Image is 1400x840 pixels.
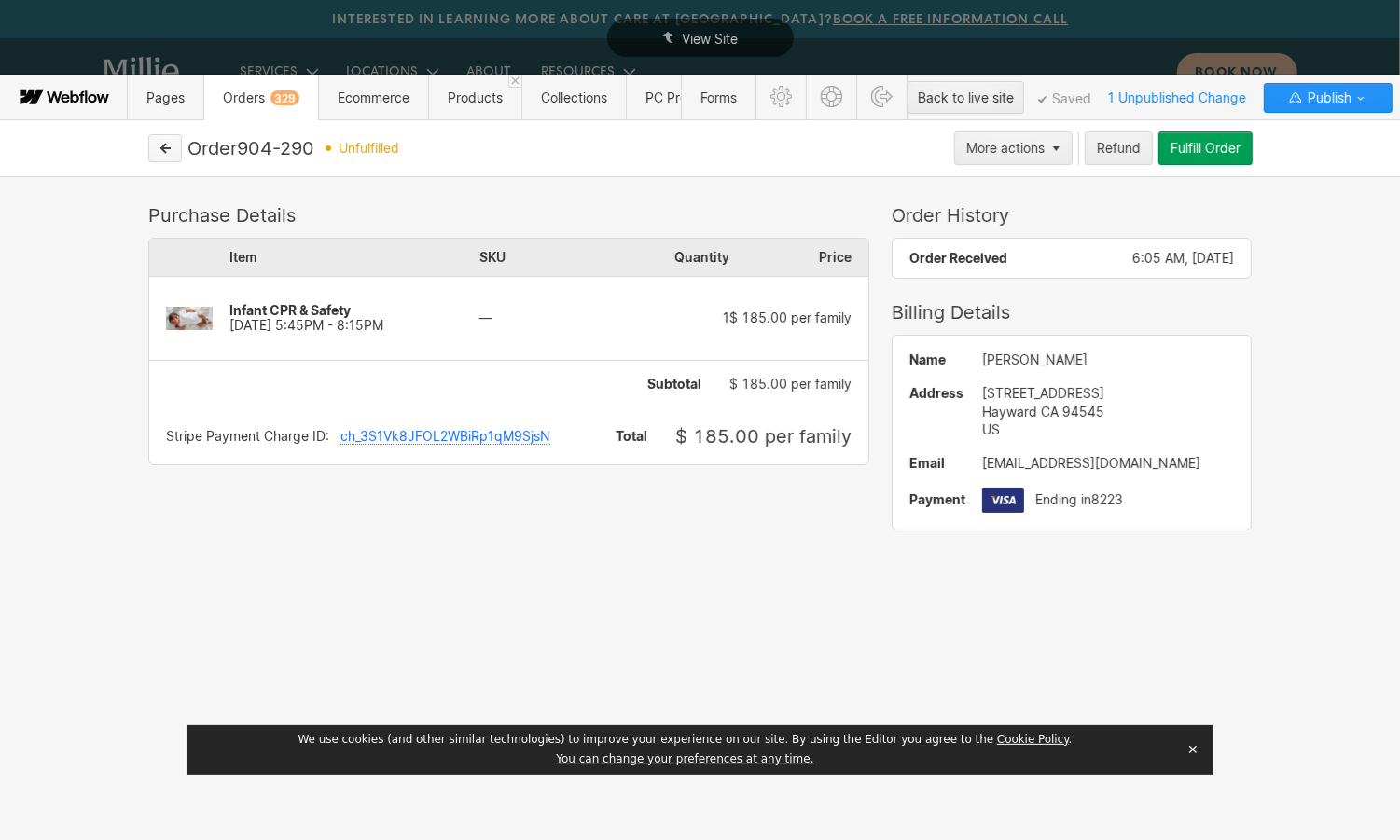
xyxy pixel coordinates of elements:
[1100,83,1254,112] span: 1 Unpublished Change
[982,384,1235,403] div: [STREET_ADDRESS]
[909,250,1007,266] span: Order Received
[479,239,604,276] div: SKU
[146,90,185,105] span: Pages
[982,420,1235,439] div: US
[166,429,329,445] div: Stripe Payment Charge ID:
[270,90,299,105] div: 329
[541,90,607,105] span: Collections
[982,456,1235,471] div: [EMAIL_ADDRESS][DOMAIN_NAME]
[229,302,351,318] span: Infant CPR & Safety
[448,90,503,105] span: Products
[729,239,868,276] div: Price
[918,84,1014,112] div: Back to live site
[148,204,869,227] div: Purchase Details
[616,429,647,444] span: Total
[229,239,479,276] div: Item
[729,310,852,325] span: $ 185.00 per family
[479,310,604,325] div: —
[909,384,965,403] span: Address
[954,131,1073,165] button: More actions
[604,310,729,325] div: 1
[647,377,701,392] span: Subtotal
[1085,131,1153,165] button: Refund
[909,456,965,471] span: Email
[982,403,1235,421] div: Hayward CA 94545
[729,376,852,392] span: $ 185.00 per family
[645,90,741,105] span: PC Prep Videos
[604,239,729,276] div: Quantity
[229,303,479,333] div: [DATE] 5:45PM - 8:15PM
[908,81,1024,114] button: Back to live site
[1180,736,1206,764] button: Close
[1038,95,1091,104] span: Saved
[997,733,1069,746] a: Cookie Policy
[338,90,409,105] span: Ecommerce
[187,137,314,159] div: Order 904-290
[508,75,521,88] a: Close 'Products' tab
[675,425,852,448] span: $ 185.00 per family
[682,31,738,47] span: View Site
[909,352,965,367] span: Name
[892,301,1253,324] div: Billing Details
[1171,141,1241,156] div: Fulfill Order
[892,204,1253,227] div: Order History
[909,492,965,507] span: Payment
[223,90,299,105] span: Orders
[1035,492,1123,507] span: Ending in 8223
[1264,83,1393,113] button: Publish
[556,752,813,767] button: You can change your preferences at any time.
[149,290,229,347] img: Infant CPR & Safety
[1158,131,1253,165] button: Fulfill Order
[339,141,399,156] span: unfulfilled
[298,733,1073,746] span: We use cookies (and other similar technologies) to improve your experience on our site. By using ...
[982,352,1235,367] div: [PERSON_NAME]
[1097,141,1141,156] div: Refund
[340,429,550,445] div: ch_3S1Vk8JFOL2WBiRp1qM9SjsN
[1132,250,1234,266] span: 6:05 AM, [DATE]
[1304,84,1351,112] span: Publish
[700,90,737,105] span: Forms
[966,141,1045,156] div: More actions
